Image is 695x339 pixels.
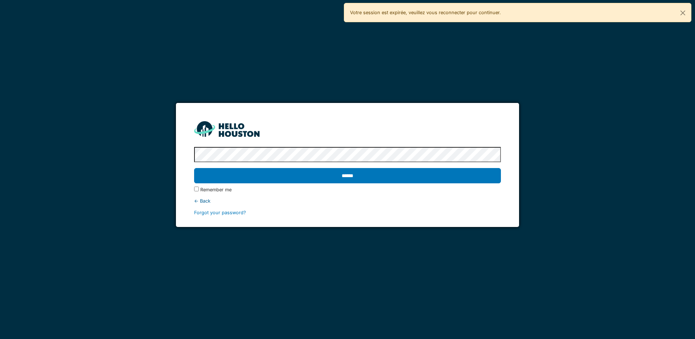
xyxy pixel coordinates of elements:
img: HH_line-BYnF2_Hg.png [194,121,260,137]
div: Votre session est expirée, veuillez vous reconnecter pour continuer. [344,3,691,22]
div: ← Back [194,198,501,204]
button: Close [675,3,691,23]
a: Forgot your password? [194,210,246,215]
label: Remember me [200,186,232,193]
